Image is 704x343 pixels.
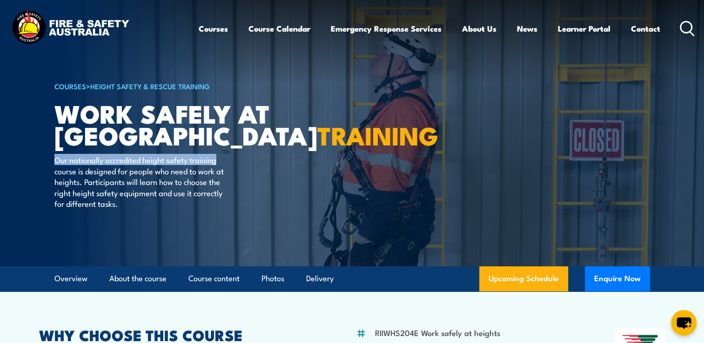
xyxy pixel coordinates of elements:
a: Course content [188,266,240,291]
a: Learner Portal [558,16,610,41]
a: News [517,16,537,41]
h6: > [54,80,284,92]
h1: Work Safely at [GEOGRAPHIC_DATA] [54,102,284,145]
a: Height Safety & Rescue Training [90,81,210,91]
p: Our nationally accredited height safety training course is designed for people who need to work a... [54,154,224,209]
a: Contact [631,16,660,41]
a: COURSES [54,81,86,91]
a: Upcoming Schedule [479,266,568,291]
li: RIIWHS204E Work safely at heights [375,327,500,338]
a: Course Calendar [248,16,310,41]
a: About the course [109,266,167,291]
a: Overview [54,266,87,291]
a: Delivery [306,266,334,291]
strong: TRAINING [317,115,438,154]
a: Courses [199,16,228,41]
a: Emergency Response Services [331,16,442,41]
a: About Us [462,16,496,41]
a: Photos [261,266,284,291]
h2: WHY CHOOSE THIS COURSE [39,328,311,341]
button: chat-button [671,310,697,336]
button: Enquire Now [585,266,650,291]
